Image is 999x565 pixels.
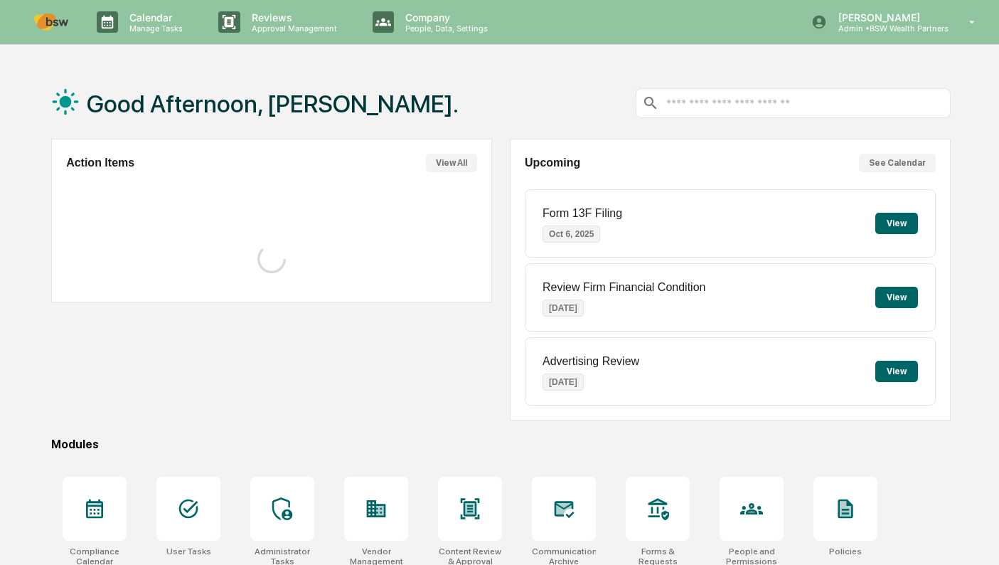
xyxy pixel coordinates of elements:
p: Manage Tasks [118,23,190,33]
h1: Good Afternoon, [PERSON_NAME]. [87,90,459,118]
div: Policies [829,546,862,556]
p: People, Data, Settings [394,23,495,33]
img: logo [34,14,68,31]
p: Advertising Review [543,355,639,368]
button: View [875,213,918,234]
p: Company [394,11,495,23]
div: User Tasks [166,546,211,556]
div: Modules [51,438,951,451]
h2: Upcoming [525,157,580,169]
p: [PERSON_NAME] [827,11,949,23]
p: Approval Management [240,23,344,33]
p: Oct 6, 2025 [543,226,600,243]
p: Form 13F Filing [543,207,622,220]
p: Calendar [118,11,190,23]
button: View All [426,154,477,172]
button: View [875,361,918,382]
p: [DATE] [543,300,584,317]
p: Reviews [240,11,344,23]
h2: Action Items [66,157,134,169]
p: Admin • BSW Wealth Partners [827,23,949,33]
p: [DATE] [543,374,584,391]
button: View [875,287,918,308]
button: See Calendar [859,154,936,172]
p: Review Firm Financial Condition [543,281,705,294]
